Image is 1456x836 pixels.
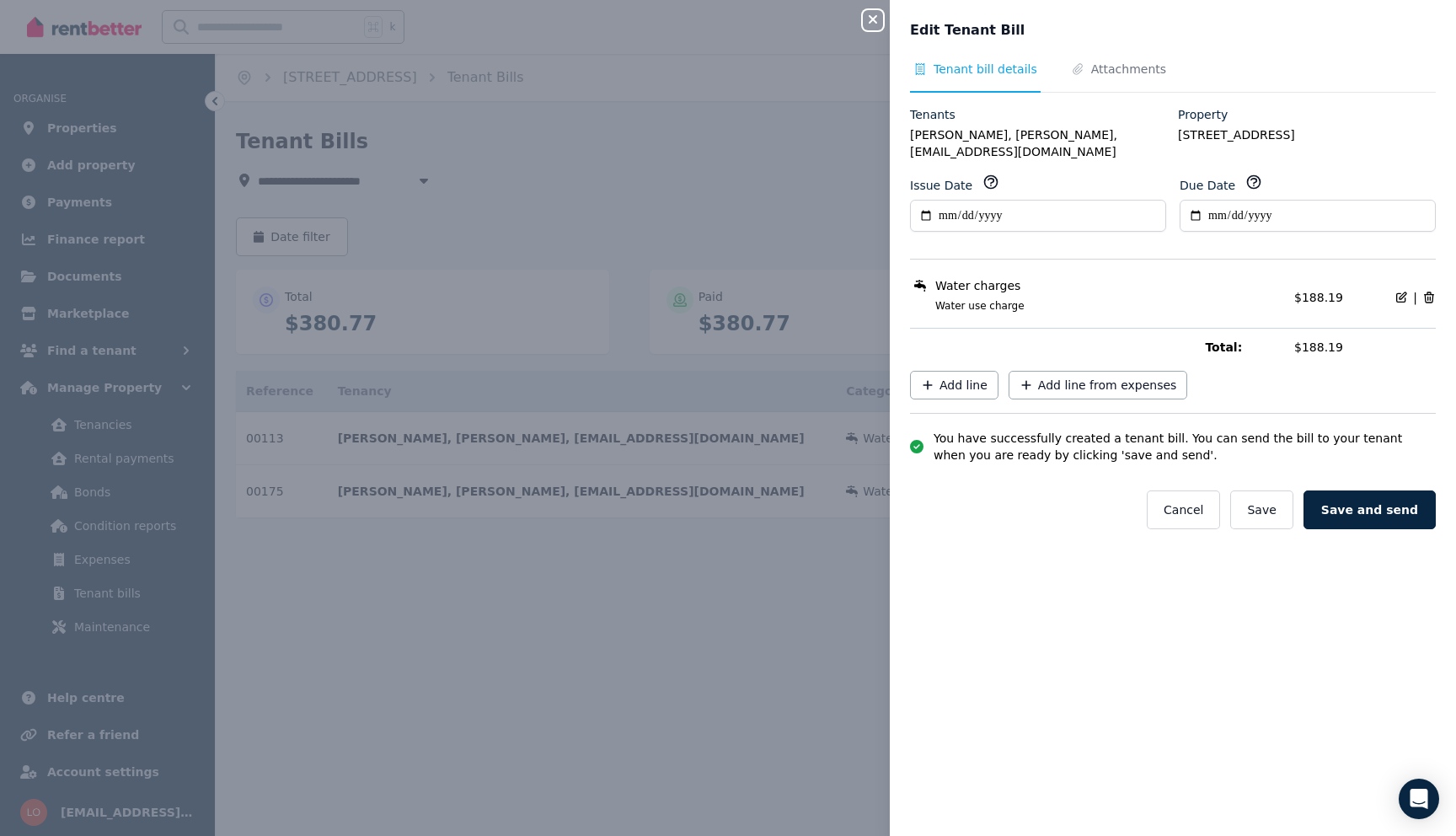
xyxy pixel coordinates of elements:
[1178,106,1228,123] label: Property
[910,126,1168,160] legend: [PERSON_NAME], [PERSON_NAME], [EMAIL_ADDRESS][DOMAIN_NAME]
[910,177,972,194] label: Issue Date
[1399,779,1439,819] div: Open Intercom Messenger
[1091,61,1166,78] span: Attachments
[1413,289,1417,306] span: |
[1038,377,1177,394] span: Add line from expenses
[1180,177,1235,194] label: Due Date
[1294,339,1436,356] span: $188.19
[1303,490,1436,529] button: Save and send
[910,20,1025,40] span: Edit Tenant Bill
[1009,371,1188,399] button: Add line from expenses
[934,430,1436,464] span: You have successfully created a tenant bill. You can send the bill to your tenant when you are re...
[1178,126,1436,143] legend: [STREET_ADDRESS]
[1230,490,1293,529] button: Save
[939,377,988,394] span: Add line
[910,371,998,399] button: Add line
[1294,291,1343,304] span: $188.19
[910,61,1436,93] nav: Tabs
[934,61,1037,78] span: Tenant bill details
[1147,490,1220,529] button: Cancel
[910,106,955,123] label: Tenants
[935,277,1020,294] span: Water charges
[1205,339,1284,356] span: Total:
[915,299,1284,313] span: Water use charge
